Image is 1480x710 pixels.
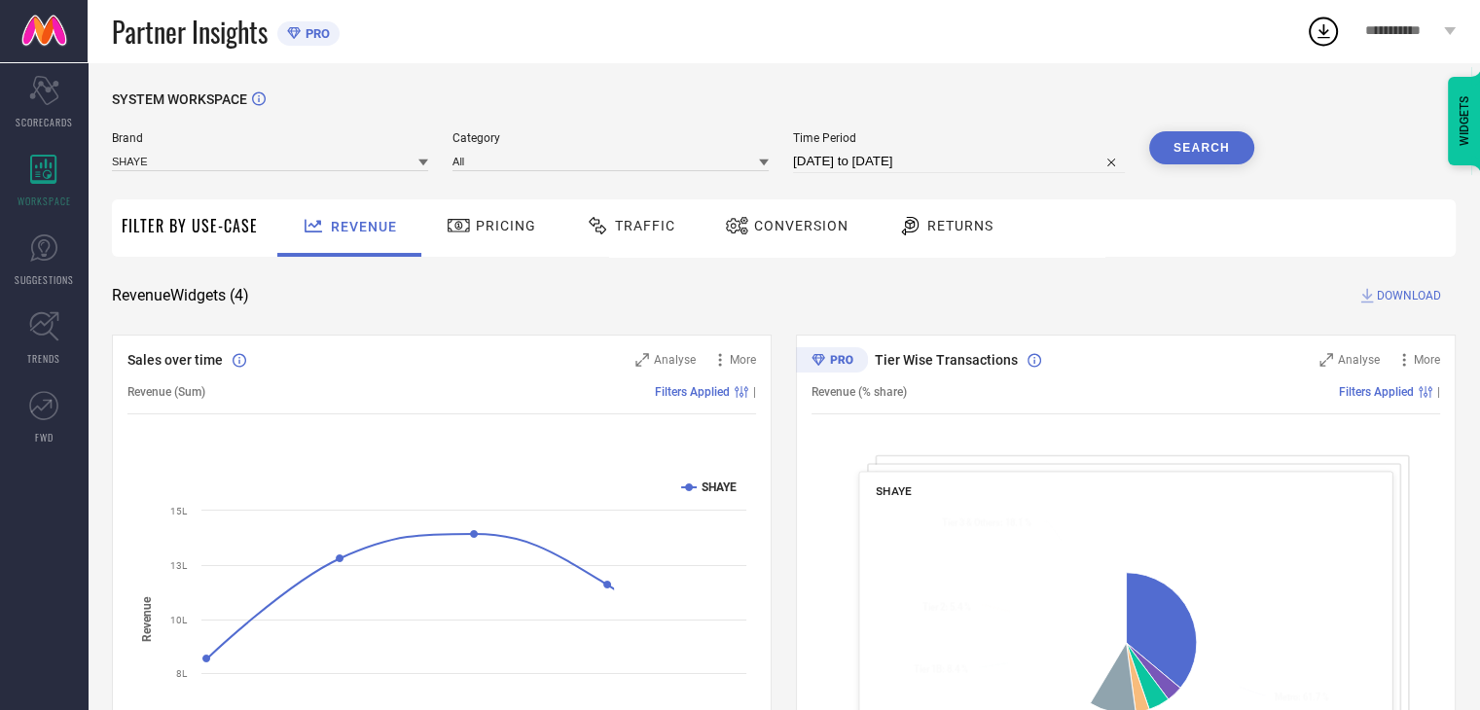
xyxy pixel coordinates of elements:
[927,218,993,233] span: Returns
[1319,353,1333,367] svg: Zoom
[170,506,188,516] text: 15L
[655,385,730,399] span: Filters Applied
[702,480,737,494] text: SHAYE
[922,601,945,612] tspan: Tier 2
[812,385,907,399] span: Revenue (% share)
[15,272,74,287] span: SUGGESTIONS
[301,26,330,41] span: PRO
[654,353,696,367] span: Analyse
[140,595,154,641] tspan: Revenue
[754,218,848,233] span: Conversion
[793,150,1125,173] input: Select time period
[753,385,756,399] span: |
[914,663,942,674] tspan: Tier 1B
[914,663,968,674] text: : 8.4 %
[1274,692,1328,702] text: : 61.7 %
[170,615,188,625] text: 10L
[941,517,999,528] tspan: Tier 3 & Others
[18,194,71,208] span: WORKSPACE
[1274,692,1297,702] tspan: Metro
[27,351,60,366] span: TRENDS
[122,214,258,237] span: Filter By Use-Case
[1306,14,1341,49] div: Open download list
[127,352,223,368] span: Sales over time
[331,219,397,234] span: Revenue
[170,560,188,571] text: 13L
[875,352,1018,368] span: Tier Wise Transactions
[876,484,912,498] span: SHAYE
[112,286,249,305] span: Revenue Widgets ( 4 )
[635,353,649,367] svg: Zoom
[1338,353,1380,367] span: Analyse
[112,131,428,145] span: Brand
[793,131,1125,145] span: Time Period
[615,218,675,233] span: Traffic
[1377,286,1441,305] span: DOWNLOAD
[452,131,769,145] span: Category
[176,668,188,679] text: 8L
[1414,353,1440,367] span: More
[476,218,536,233] span: Pricing
[16,115,73,129] span: SCORECARDS
[941,517,1030,528] text: : 18.1 %
[1339,385,1414,399] span: Filters Applied
[796,347,868,376] div: Premium
[35,430,54,444] span: FWD
[1149,131,1254,164] button: Search
[112,91,247,107] span: SYSTEM WORKSPACE
[730,353,756,367] span: More
[1437,385,1440,399] span: |
[922,601,971,612] text: : 5.4 %
[112,12,268,52] span: Partner Insights
[127,385,205,399] span: Revenue (Sum)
